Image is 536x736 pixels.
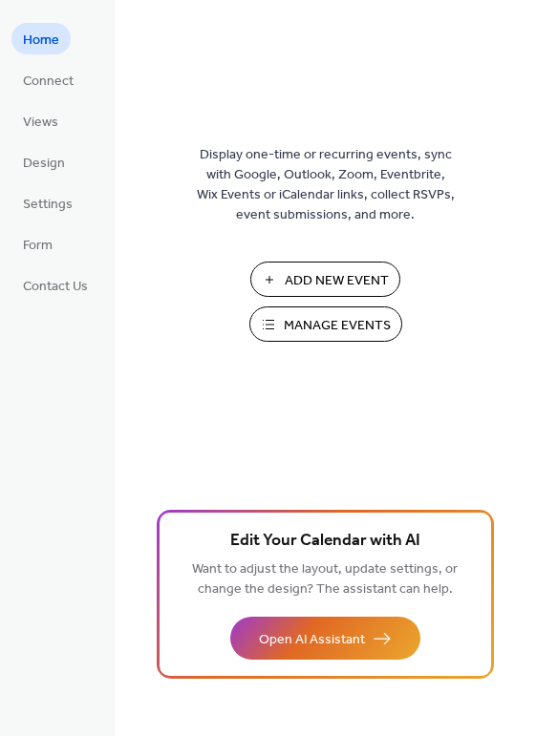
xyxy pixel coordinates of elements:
span: Contact Us [23,277,88,297]
button: Manage Events [249,306,402,342]
span: Want to adjust the layout, update settings, or change the design? The assistant can help. [192,557,458,602]
a: Design [11,146,76,178]
span: Connect [23,72,74,92]
span: Home [23,31,59,51]
span: Add New Event [285,271,389,291]
span: Edit Your Calendar with AI [230,528,420,555]
a: Views [11,105,70,137]
span: Display one-time or recurring events, sync with Google, Outlook, Zoom, Eventbrite, Wix Events or ... [197,145,455,225]
span: Form [23,236,53,256]
span: Design [23,154,65,174]
a: Home [11,23,71,54]
a: Connect [11,64,85,95]
button: Open AI Assistant [230,617,420,660]
span: Open AI Assistant [259,630,365,650]
a: Contact Us [11,269,99,301]
span: Manage Events [284,316,391,336]
button: Add New Event [250,262,400,297]
a: Settings [11,187,84,219]
span: Settings [23,195,73,215]
a: Form [11,228,64,260]
span: Views [23,113,58,133]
